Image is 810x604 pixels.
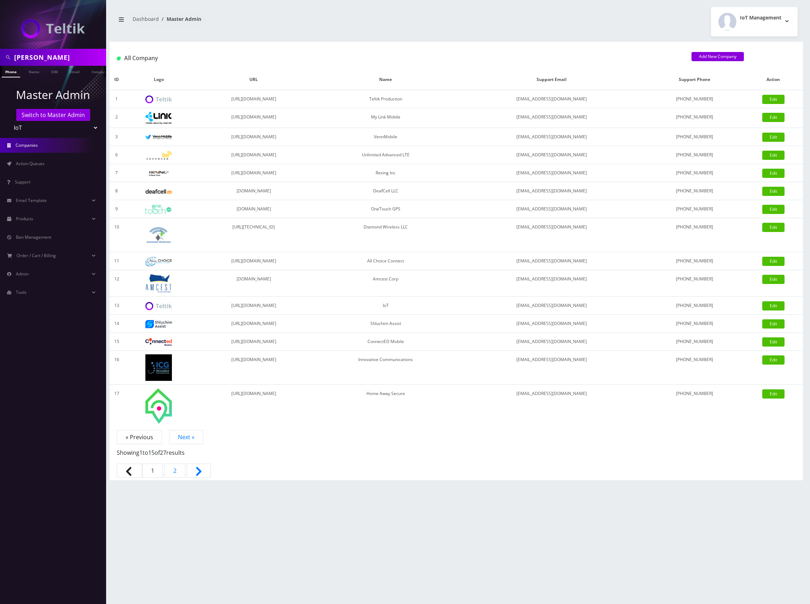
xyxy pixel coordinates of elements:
[762,151,785,160] a: Edit
[458,385,645,427] td: [EMAIL_ADDRESS][DOMAIN_NAME]
[110,315,123,333] td: 14
[645,200,744,218] td: [PHONE_NUMBER]
[762,319,785,329] a: Edit
[145,151,172,160] img: Unlimited Advanced LTE
[117,55,681,62] h1: All Company
[16,216,33,222] span: Products
[645,164,744,182] td: [PHONE_NUMBER]
[110,297,123,315] td: 13
[762,187,785,196] a: Edit
[145,222,172,248] img: Diamond Wireless LLC
[194,218,313,252] td: [URL][TECHNICAL_ID]
[692,52,744,61] a: Add New Company
[17,252,56,259] span: Order / Cart / Billing
[117,430,162,444] span: « Previous
[645,333,744,351] td: [PHONE_NUMBER]
[645,128,744,146] td: [PHONE_NUMBER]
[145,320,172,328] img: Shluchim Assist
[145,302,172,310] img: IoT
[740,15,781,21] h2: IoT Management
[645,218,744,252] td: [PHONE_NUMBER]
[169,430,203,444] a: Next »
[645,351,744,385] td: [PHONE_NUMBER]
[313,69,458,90] th: Name
[16,161,45,167] span: Action Queues
[313,108,458,128] td: My Link Mobile
[194,200,313,218] td: [DOMAIN_NAME]
[16,289,27,295] span: Tools
[313,218,458,252] td: Diamond Wireless LLC
[313,333,458,351] td: ConnectED Mobile
[194,270,313,297] td: [DOMAIN_NAME]
[187,464,211,478] a: Next &raquo;
[313,385,458,427] td: Home Away Secure
[645,297,744,315] td: [PHONE_NUMBER]
[762,133,785,142] a: Edit
[110,270,123,297] td: 12
[194,182,313,200] td: [DOMAIN_NAME]
[110,385,123,427] td: 17
[145,112,172,124] img: My Link Mobile
[645,385,744,427] td: [PHONE_NUMBER]
[458,333,645,351] td: [EMAIL_ADDRESS][DOMAIN_NAME]
[458,164,645,182] td: [EMAIL_ADDRESS][DOMAIN_NAME]
[16,109,90,121] button: Switch to Master Admin
[110,164,123,182] td: 7
[762,257,785,266] a: Edit
[458,270,645,297] td: [EMAIL_ADDRESS][DOMAIN_NAME]
[148,449,155,457] span: 15
[458,128,645,146] td: [EMAIL_ADDRESS][DOMAIN_NAME]
[194,128,313,146] td: [URL][DOMAIN_NAME]
[145,274,172,293] img: Amcest Corp
[145,170,172,177] img: Rexing Inc
[194,90,313,108] td: [URL][DOMAIN_NAME]
[313,297,458,315] td: IoT
[145,135,172,140] img: VennMobile
[139,449,143,457] span: 1
[142,464,163,478] span: 1
[159,15,201,23] li: Master Admin
[645,69,744,90] th: Support Phone
[2,66,20,77] a: Phone
[194,146,313,164] td: [URL][DOMAIN_NAME]
[762,223,785,232] a: Edit
[313,270,458,297] td: Amcest Corp
[110,200,123,218] td: 9
[458,182,645,200] td: [EMAIL_ADDRESS][DOMAIN_NAME]
[14,51,104,64] input: Search in Company
[16,197,47,203] span: Email Template
[458,146,645,164] td: [EMAIL_ADDRESS][DOMAIN_NAME]
[117,433,796,480] nav: Pagination Navigation
[25,66,43,77] a: Name
[458,108,645,128] td: [EMAIL_ADDRESS][DOMAIN_NAME]
[145,95,172,104] img: Teltik Production
[711,7,798,36] button: IoT Management
[313,128,458,146] td: VennMobile
[458,90,645,108] td: [EMAIL_ADDRESS][DOMAIN_NAME]
[194,69,313,90] th: URL
[194,333,313,351] td: [URL][DOMAIN_NAME]
[110,333,123,351] td: 15
[645,270,744,297] td: [PHONE_NUMBER]
[164,464,185,478] a: Go to page 2
[110,128,123,146] td: 3
[194,351,313,385] td: [URL][DOMAIN_NAME]
[313,182,458,200] td: DeafCell LLC
[645,90,744,108] td: [PHONE_NUMBER]
[110,69,123,90] th: ID
[762,113,785,122] a: Edit
[145,338,172,346] img: ConnectED Mobile
[645,146,744,164] td: [PHONE_NUMBER]
[110,146,123,164] td: 6
[762,337,785,347] a: Edit
[145,354,172,381] img: Innovative Communications
[123,69,194,90] th: Logo
[15,179,30,185] span: Support
[133,16,159,22] a: Dashboard
[313,200,458,218] td: OneTouch GPS
[110,182,123,200] td: 8
[145,388,172,424] img: Home Away Secure
[458,315,645,333] td: [EMAIL_ADDRESS][DOMAIN_NAME]
[194,315,313,333] td: [URL][DOMAIN_NAME]
[458,297,645,315] td: [EMAIL_ADDRESS][DOMAIN_NAME]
